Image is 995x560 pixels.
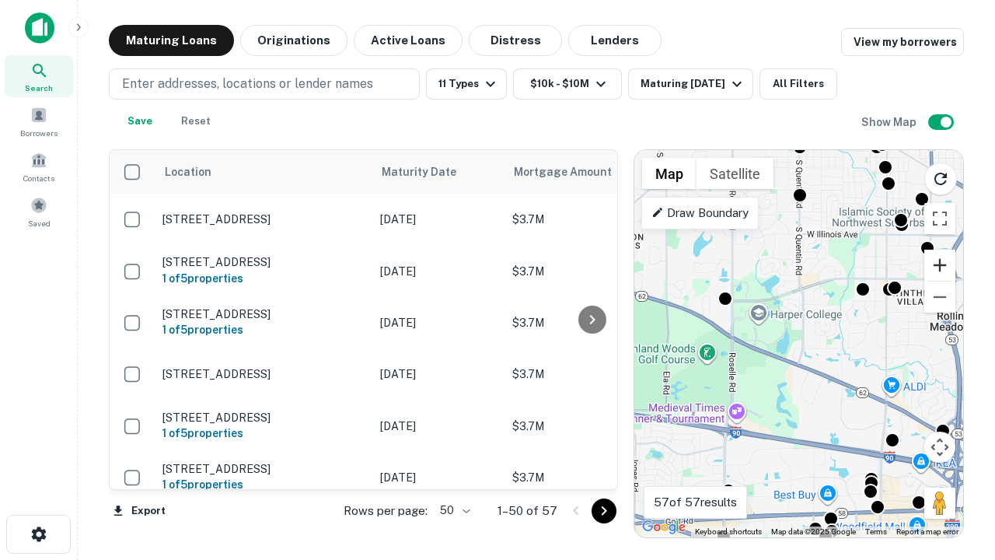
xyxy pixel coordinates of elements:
[924,488,955,519] button: Drag Pegman onto the map to open Street View
[380,263,497,280] p: [DATE]
[654,493,737,512] p: 57 of 57 results
[380,469,497,486] p: [DATE]
[924,282,955,313] button: Zoom out
[634,150,963,537] div: 0 0
[426,68,507,100] button: 11 Types
[512,314,668,331] p: $3.7M
[380,211,497,228] p: [DATE]
[164,163,211,181] span: Location
[109,499,169,523] button: Export
[771,527,856,536] span: Map data ©2025 Google
[568,25,662,56] button: Lenders
[924,250,955,281] button: Zoom in
[504,150,676,194] th: Mortgage Amount
[924,203,955,234] button: Toggle fullscreen view
[642,158,696,189] button: Show street map
[115,106,165,137] button: Save your search to get updates of matches that match your search criteria.
[344,502,428,520] p: Rows per page:
[638,517,690,537] img: Google
[924,163,957,195] button: Reload search area
[695,527,762,537] button: Keyboard shortcuts
[512,366,668,383] p: $3.7M
[109,68,420,100] button: Enter addresses, locations or lender names
[651,204,749,222] p: Draw Boundary
[841,28,964,56] a: View my borrowers
[861,114,919,131] h6: Show Map
[109,25,234,56] button: Maturing Loans
[28,217,51,229] span: Saved
[5,191,73,233] a: Saved
[162,476,365,493] h6: 1 of 5 properties
[512,211,668,228] p: $3.7M
[512,469,668,486] p: $3.7M
[641,75,746,93] div: Maturing [DATE]
[628,68,753,100] button: Maturing [DATE]
[162,321,365,338] h6: 1 of 5 properties
[696,158,773,189] button: Show satellite imagery
[240,25,347,56] button: Originations
[380,418,497,435] p: [DATE]
[380,314,497,331] p: [DATE]
[162,307,365,321] p: [STREET_ADDRESS]
[434,499,473,522] div: 50
[20,127,58,139] span: Borrowers
[382,163,477,181] span: Maturity Date
[865,527,887,536] a: Terms (opens in new tab)
[514,163,632,181] span: Mortgage Amount
[896,527,958,536] a: Report a map error
[372,150,504,194] th: Maturity Date
[171,106,221,137] button: Reset
[162,411,365,425] p: [STREET_ADDRESS]
[5,55,73,97] a: Search
[5,100,73,142] a: Borrowers
[162,255,365,269] p: [STREET_ADDRESS]
[512,263,668,280] p: $3.7M
[5,145,73,187] a: Contacts
[25,82,53,94] span: Search
[162,367,365,381] p: [STREET_ADDRESS]
[122,75,373,93] p: Enter addresses, locations or lender names
[25,12,54,44] img: capitalize-icon.png
[354,25,463,56] button: Active Loans
[162,425,365,442] h6: 1 of 5 properties
[469,25,562,56] button: Distress
[917,386,995,460] iframe: Chat Widget
[162,270,365,287] h6: 1 of 5 properties
[155,150,372,194] th: Location
[759,68,837,100] button: All Filters
[162,462,365,476] p: [STREET_ADDRESS]
[592,499,616,523] button: Go to next page
[23,172,54,184] span: Contacts
[513,68,622,100] button: $10k - $10M
[638,517,690,537] a: Open this area in Google Maps (opens a new window)
[512,418,668,435] p: $3.7M
[497,502,557,520] p: 1–50 of 57
[162,212,365,226] p: [STREET_ADDRESS]
[380,366,497,383] p: [DATE]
